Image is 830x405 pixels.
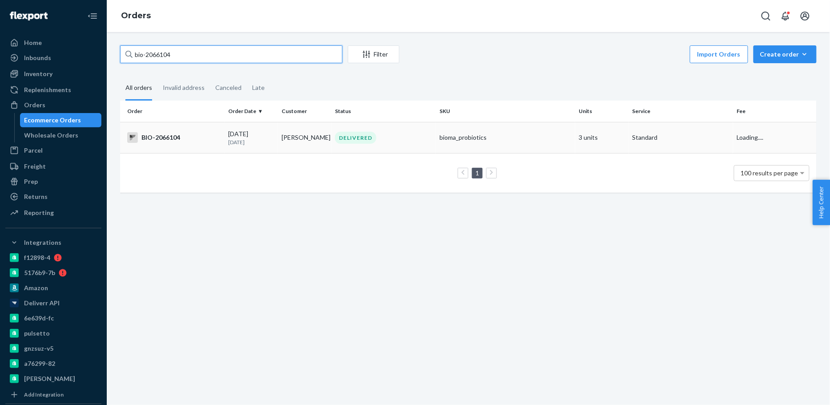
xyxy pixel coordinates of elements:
a: Ecommerce Orders [20,113,102,127]
span: 100 results per page [741,169,798,177]
div: Amazon [24,283,48,292]
div: [DATE] [228,130,274,146]
button: Integrations [5,235,101,250]
th: Units [575,101,629,122]
div: 6e639d-fc [24,314,54,323]
button: Open notifications [777,7,794,25]
a: pulsetto [5,326,101,340]
img: Flexport logo [10,12,48,20]
a: Deliverr API [5,296,101,310]
button: Filter [348,45,399,63]
div: gnzsuz-v5 [24,344,53,353]
div: Ecommerce Orders [24,116,81,125]
div: f12898-4 [24,253,50,262]
a: 6e639d-fc [5,311,101,325]
div: Deliverr API [24,299,60,308]
div: Orders [24,101,45,109]
div: Home [24,38,42,47]
th: Order [120,101,225,122]
a: a76299-82 [5,356,101,371]
button: Import Orders [690,45,748,63]
button: Close Navigation [84,7,101,25]
a: Add Integration [5,389,101,400]
a: Prep [5,174,101,189]
div: pulsetto [24,329,50,338]
p: Standard [632,133,729,142]
ol: breadcrumbs [114,3,158,29]
th: Status [331,101,436,122]
a: Freight [5,159,101,174]
div: Returns [24,192,48,201]
div: Integrations [24,238,61,247]
p: [DATE] [228,138,274,146]
a: Inbounds [5,51,101,65]
a: 5176b9-7b [5,266,101,280]
div: Replenishments [24,85,71,94]
td: Loading.... [733,122,817,153]
th: Service [629,101,733,122]
div: Add Integration [24,391,64,398]
a: Orders [121,11,151,20]
a: Replenishments [5,83,101,97]
button: Help Center [813,180,830,225]
a: Parcel [5,143,101,158]
td: [PERSON_NAME] [278,122,331,153]
a: Orders [5,98,101,112]
button: Create order [753,45,817,63]
div: BIO-2066104 [127,132,221,143]
div: 5176b9-7b [24,268,55,277]
input: Search orders [120,45,342,63]
th: SKU [436,101,575,122]
div: Parcel [24,146,43,155]
th: Order Date [225,101,278,122]
a: Reporting [5,206,101,220]
div: [PERSON_NAME] [24,374,75,383]
div: Late [252,76,265,99]
div: Inventory [24,69,52,78]
div: Canceled [215,76,242,99]
div: Customer [282,107,328,115]
div: All orders [125,76,152,101]
div: Create order [760,50,810,59]
button: Open Search Box [757,7,775,25]
div: DELIVERED [335,132,376,144]
div: Invalid address [163,76,205,99]
button: Open account menu [796,7,814,25]
th: Fee [733,101,817,122]
a: Home [5,36,101,50]
div: Freight [24,162,46,171]
a: Returns [5,190,101,204]
a: f12898-4 [5,251,101,265]
div: bioma_probiotics [439,133,572,142]
a: gnzsuz-v5 [5,341,101,356]
div: Filter [348,50,399,59]
a: Amazon [5,281,101,295]
div: Reporting [24,208,54,217]
a: Wholesale Orders [20,128,102,142]
a: Page 1 is your current page [474,169,481,177]
a: [PERSON_NAME] [5,372,101,386]
div: Prep [24,177,38,186]
td: 3 units [575,122,629,153]
div: Inbounds [24,53,51,62]
div: a76299-82 [24,359,55,368]
a: Inventory [5,67,101,81]
div: Wholesale Orders [24,131,79,140]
